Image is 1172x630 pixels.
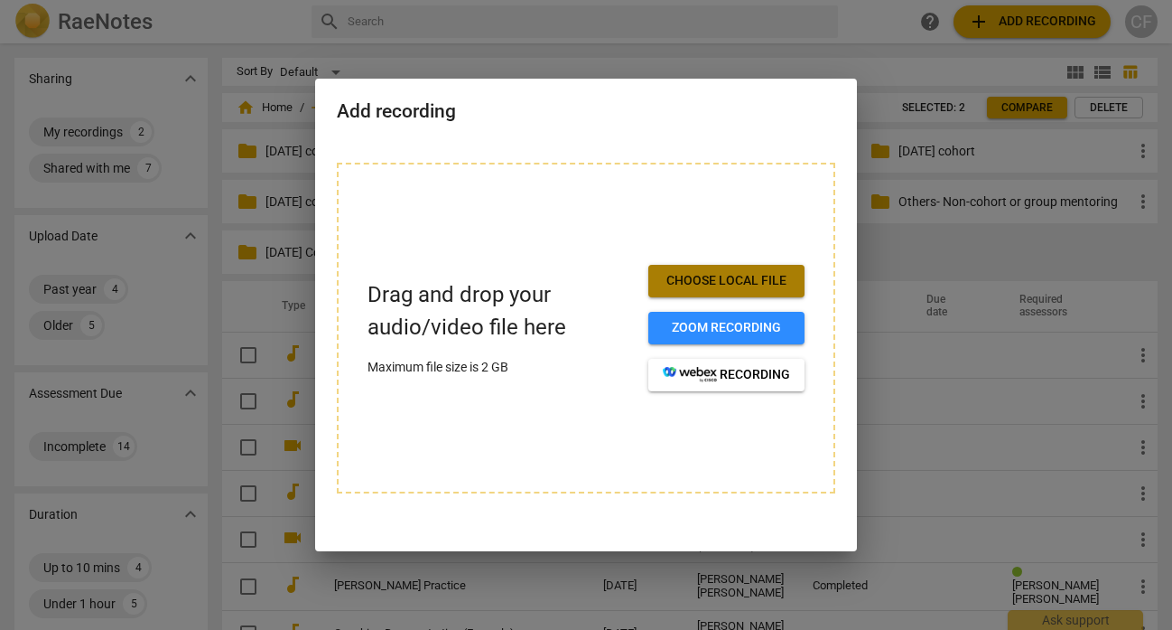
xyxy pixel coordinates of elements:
button: Zoom recording [648,312,805,344]
span: recording [663,366,790,384]
span: Choose local file [663,272,790,290]
button: Choose local file [648,265,805,297]
button: recording [648,359,805,391]
p: Drag and drop your audio/video file here [367,279,634,343]
span: Zoom recording [663,319,790,337]
h2: Add recording [337,100,835,123]
p: Maximum file size is 2 GB [367,358,634,377]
